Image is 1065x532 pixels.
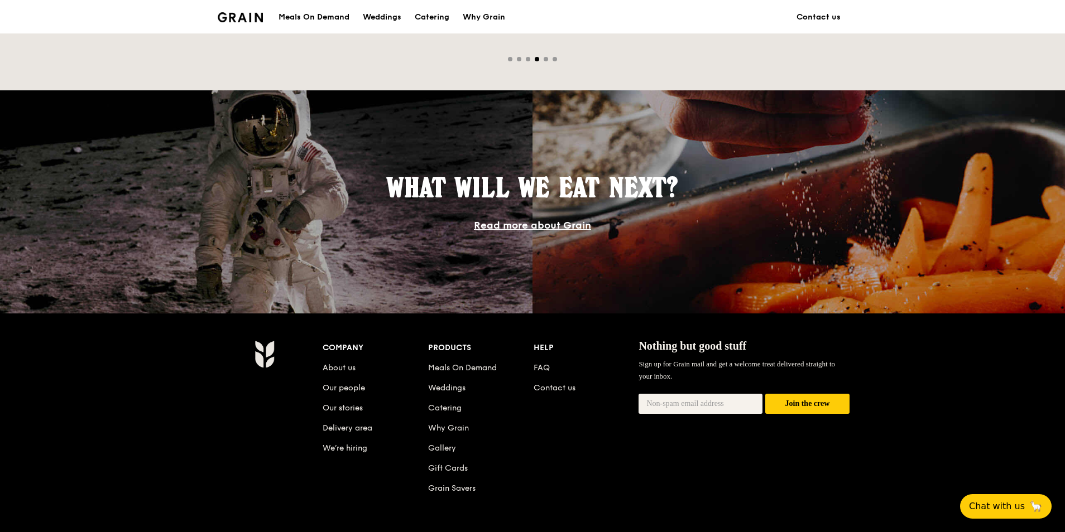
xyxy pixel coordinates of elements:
a: Weddings [356,1,408,34]
div: Products [428,340,534,356]
button: Chat with us🦙 [960,494,1052,519]
a: Catering [428,403,462,413]
span: What will we eat next? [387,171,678,204]
span: Chat with us [969,500,1025,513]
a: Grain Savers [428,483,476,493]
a: Read more about Grain [474,219,591,231]
img: Grain [255,340,274,368]
span: Go to slide 3 [526,57,530,61]
a: Meals On Demand [428,363,497,373]
span: Go to slide 2 [517,57,521,61]
div: Help [534,340,639,356]
a: Contact us [534,383,575,393]
span: Go to slide 1 [508,57,512,61]
div: Catering [415,1,449,34]
a: FAQ [534,363,550,373]
a: Delivery area [323,423,372,433]
a: Our people [323,383,365,393]
span: Go to slide 6 [553,57,557,61]
div: Why Grain [463,1,505,34]
a: Gallery [428,443,456,453]
a: Contact us [790,1,847,34]
div: Company [323,340,428,356]
span: Nothing but good stuff [639,340,746,352]
a: Gift Cards [428,463,468,473]
a: We’re hiring [323,443,367,453]
button: Join the crew [765,394,850,414]
span: Go to slide 5 [544,57,548,61]
span: 🦙 [1029,500,1043,513]
span: Go to slide 4 [535,57,539,61]
span: Sign up for Grain mail and get a welcome treat delivered straight to your inbox. [639,360,835,380]
input: Non-spam email address [639,394,762,414]
a: Our stories [323,403,363,413]
a: Weddings [428,383,466,393]
div: Meals On Demand [279,1,349,34]
a: Catering [408,1,456,34]
a: About us [323,363,356,373]
a: Why Grain [456,1,512,34]
a: Why Grain [428,423,469,433]
div: Weddings [363,1,401,34]
img: Grain [218,12,263,22]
